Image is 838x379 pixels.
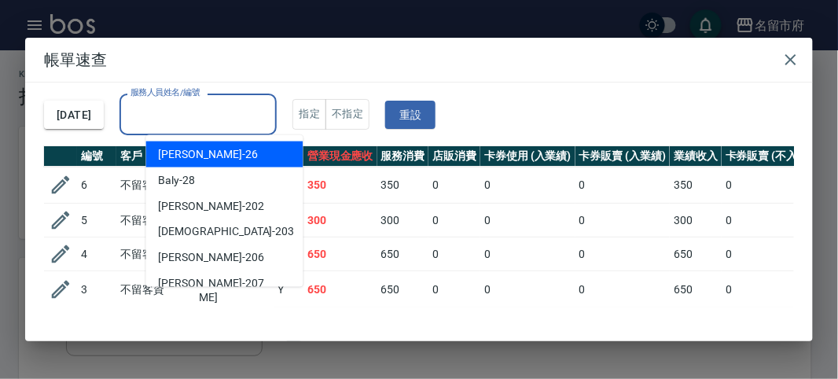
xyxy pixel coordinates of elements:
[670,271,722,308] td: 650
[428,167,480,204] td: 0
[116,204,195,237] td: 不留客資
[670,146,722,167] th: 業績收入
[722,204,827,237] td: 0
[722,146,827,167] th: 卡券販賣 (不入業績)
[159,146,258,163] span: [PERSON_NAME] -26
[575,271,671,308] td: 0
[303,237,377,271] td: 650
[480,271,575,308] td: 0
[116,167,195,204] td: 不留客資
[274,271,303,308] td: Y
[575,167,671,204] td: 0
[722,271,827,308] td: 0
[325,99,369,130] button: 不指定
[428,271,480,308] td: 0
[575,146,671,167] th: 卡券販賣 (入業績)
[722,167,827,204] td: 0
[303,204,377,237] td: 300
[480,167,575,204] td: 0
[480,204,575,237] td: 0
[25,38,813,82] h2: 帳單速查
[670,167,722,204] td: 350
[377,204,429,237] td: 300
[670,237,722,271] td: 650
[377,167,429,204] td: 350
[77,204,116,237] td: 5
[116,146,195,167] th: 客戶
[77,146,116,167] th: 編號
[195,271,274,308] td: [PERSON_NAME]
[77,167,116,204] td: 6
[575,204,671,237] td: 0
[385,101,436,130] button: 重設
[44,101,104,130] button: [DATE]
[159,224,295,241] span: [DEMOGRAPHIC_DATA] -203
[303,146,377,167] th: 營業現金應收
[116,271,195,308] td: 不留客資
[670,204,722,237] td: 300
[428,146,480,167] th: 店販消費
[159,172,196,189] span: Baly -28
[428,204,480,237] td: 0
[159,276,264,293] span: [PERSON_NAME] -207
[722,237,827,271] td: 0
[159,250,264,267] span: [PERSON_NAME] -206
[77,271,116,308] td: 3
[428,237,480,271] td: 0
[480,237,575,271] td: 0
[116,237,195,271] td: 不留客資
[77,237,116,271] td: 4
[303,167,377,204] td: 350
[575,237,671,271] td: 0
[130,86,200,98] label: 服務人員姓名/編號
[159,198,264,215] span: [PERSON_NAME] -202
[292,99,326,130] button: 指定
[303,271,377,308] td: 650
[377,271,429,308] td: 650
[480,146,575,167] th: 卡券使用 (入業績)
[377,146,429,167] th: 服務消費
[377,237,429,271] td: 650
